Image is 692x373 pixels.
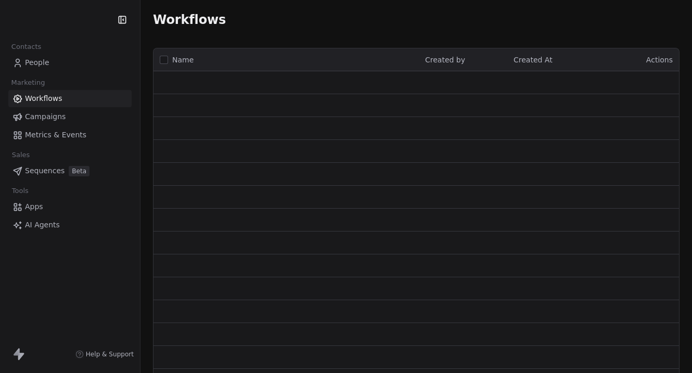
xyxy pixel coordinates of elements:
[25,201,43,212] span: Apps
[8,216,132,234] a: AI Agents
[514,56,553,64] span: Created At
[172,55,194,66] span: Name
[7,147,34,163] span: Sales
[8,54,132,71] a: People
[69,166,89,176] span: Beta
[8,90,132,107] a: Workflows
[7,39,46,55] span: Contacts
[646,56,673,64] span: Actions
[8,162,132,179] a: SequencesBeta
[25,220,60,230] span: AI Agents
[25,130,86,140] span: Metrics & Events
[8,126,132,144] a: Metrics & Events
[25,111,66,122] span: Campaigns
[7,183,33,199] span: Tools
[425,56,465,64] span: Created by
[86,350,134,358] span: Help & Support
[7,75,49,91] span: Marketing
[8,198,132,215] a: Apps
[153,12,226,27] span: Workflows
[8,108,132,125] a: Campaigns
[25,93,62,104] span: Workflows
[25,57,49,68] span: People
[25,165,65,176] span: Sequences
[75,350,134,358] a: Help & Support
